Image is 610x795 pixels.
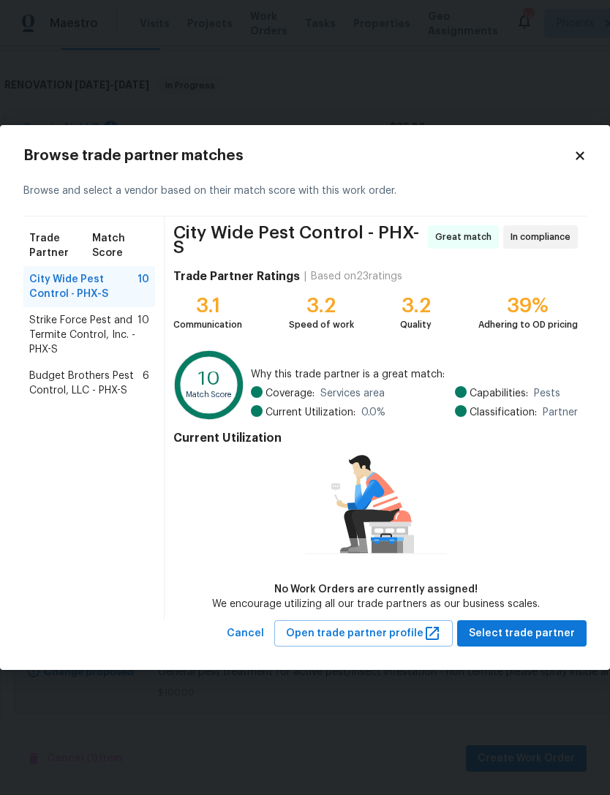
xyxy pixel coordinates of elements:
div: 3.2 [400,298,432,313]
span: Partner [543,405,578,420]
span: Capabilities: [470,386,528,401]
text: Match Score [186,390,233,398]
span: Cancel [227,625,264,643]
div: 39% [478,298,578,313]
span: City Wide Pest Control - PHX-S [173,225,423,255]
span: Great match [435,230,497,244]
button: Select trade partner [457,620,587,647]
div: No Work Orders are currently assigned! [212,582,540,597]
div: Based on 23 ratings [311,269,402,284]
h2: Browse trade partner matches [23,148,573,163]
h4: Trade Partner Ratings [173,269,300,284]
span: 6 [143,369,149,398]
span: Select trade partner [469,625,575,643]
span: City Wide Pest Control - PHX-S [29,272,138,301]
span: In compliance [511,230,576,244]
span: 10 [138,272,149,301]
span: Coverage: [266,386,315,401]
div: | [300,269,311,284]
div: Adhering to OD pricing [478,317,578,332]
h4: Current Utilization [173,431,578,445]
div: 3.1 [173,298,242,313]
div: We encourage utilizing all our trade partners as our business scales. [212,597,540,611]
span: Strike Force Pest and Termite Control, Inc. - PHX-S [29,313,138,357]
button: Open trade partner profile [274,620,453,647]
div: Speed of work [289,317,354,332]
span: 10 [138,313,149,357]
span: Budget Brothers Pest Control, LLC - PHX-S [29,369,143,398]
span: 0.0 % [361,405,385,420]
button: Cancel [221,620,270,647]
div: Quality [400,317,432,332]
div: Communication [173,317,242,332]
text: 10 [198,369,220,388]
span: Trade Partner [29,231,92,260]
span: Current Utilization: [266,405,355,420]
div: Browse and select a vendor based on their match score with this work order. [23,166,587,216]
span: Pests [534,386,560,401]
div: 3.2 [289,298,354,313]
span: Classification: [470,405,537,420]
span: Services area [320,386,385,401]
span: Open trade partner profile [286,625,441,643]
span: Match Score [92,231,149,260]
span: Why this trade partner is a great match: [251,367,578,382]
